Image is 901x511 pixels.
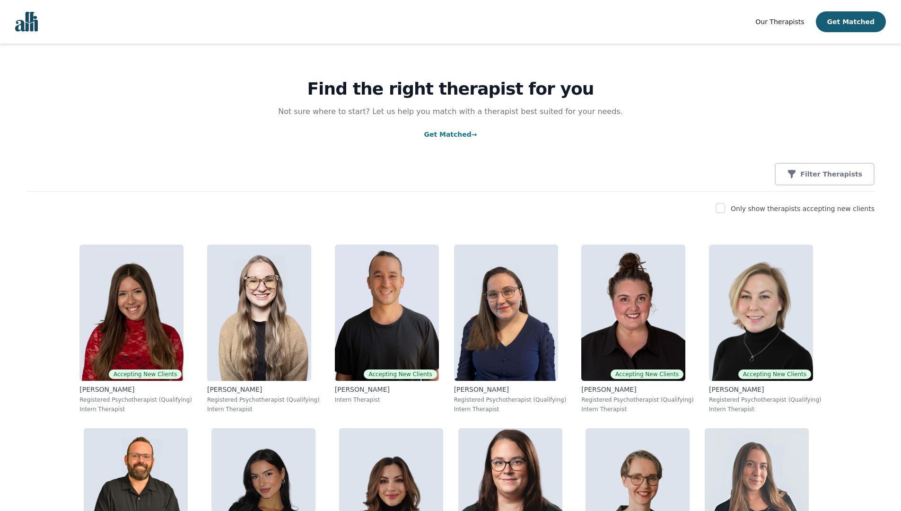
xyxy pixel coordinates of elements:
button: Get Matched [816,11,886,32]
p: Intern Therapist [709,405,822,413]
p: Intern Therapist [581,405,694,413]
p: Registered Psychotherapist (Qualifying) [709,396,822,404]
a: Get Matched [424,131,477,138]
p: Registered Psychotherapist (Qualifying) [207,396,320,404]
a: Vanessa_McCulloch[PERSON_NAME]Registered Psychotherapist (Qualifying)Intern Therapist [446,237,574,421]
p: [PERSON_NAME] [581,385,694,394]
img: Kavon_Banejad [335,245,439,381]
a: Faith_Woodley[PERSON_NAME]Registered Psychotherapist (Qualifying)Intern Therapist [200,237,327,421]
span: Accepting New Clients [109,370,182,379]
a: Our Therapists [755,16,804,27]
p: Filter Therapists [800,169,862,179]
p: Intern Therapist [335,396,439,404]
p: Intern Therapist [207,405,320,413]
span: → [472,131,477,138]
p: [PERSON_NAME] [79,385,192,394]
p: [PERSON_NAME] [207,385,320,394]
img: Alisha_Levine [79,245,184,381]
span: Our Therapists [755,18,804,26]
p: Registered Psychotherapist (Qualifying) [79,396,192,404]
p: Registered Psychotherapist (Qualifying) [581,396,694,404]
p: Registered Psychotherapist (Qualifying) [454,396,567,404]
a: Kavon_BanejadAccepting New Clients[PERSON_NAME]Intern Therapist [327,237,446,421]
img: Janelle_Rushton [581,245,685,381]
p: Not sure where to start? Let us help you match with a therapist best suited for your needs. [269,106,632,117]
img: alli logo [15,12,38,32]
p: Intern Therapist [79,405,192,413]
button: Filter Therapists [775,163,875,185]
span: Accepting New Clients [364,370,437,379]
label: Only show therapists accepting new clients [731,205,875,212]
h1: Find the right therapist for you [26,79,875,98]
p: [PERSON_NAME] [454,385,567,394]
span: Accepting New Clients [738,370,811,379]
img: Jocelyn_Crawford [709,245,813,381]
p: Intern Therapist [454,405,567,413]
img: Vanessa_McCulloch [454,245,558,381]
p: [PERSON_NAME] [335,385,439,394]
p: [PERSON_NAME] [709,385,822,394]
span: Accepting New Clients [611,370,683,379]
a: Alisha_LevineAccepting New Clients[PERSON_NAME]Registered Psychotherapist (Qualifying)Intern Ther... [72,237,200,421]
img: Faith_Woodley [207,245,311,381]
a: Janelle_RushtonAccepting New Clients[PERSON_NAME]Registered Psychotherapist (Qualifying)Intern Th... [574,237,701,421]
a: Jocelyn_CrawfordAccepting New Clients[PERSON_NAME]Registered Psychotherapist (Qualifying)Intern T... [701,237,829,421]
